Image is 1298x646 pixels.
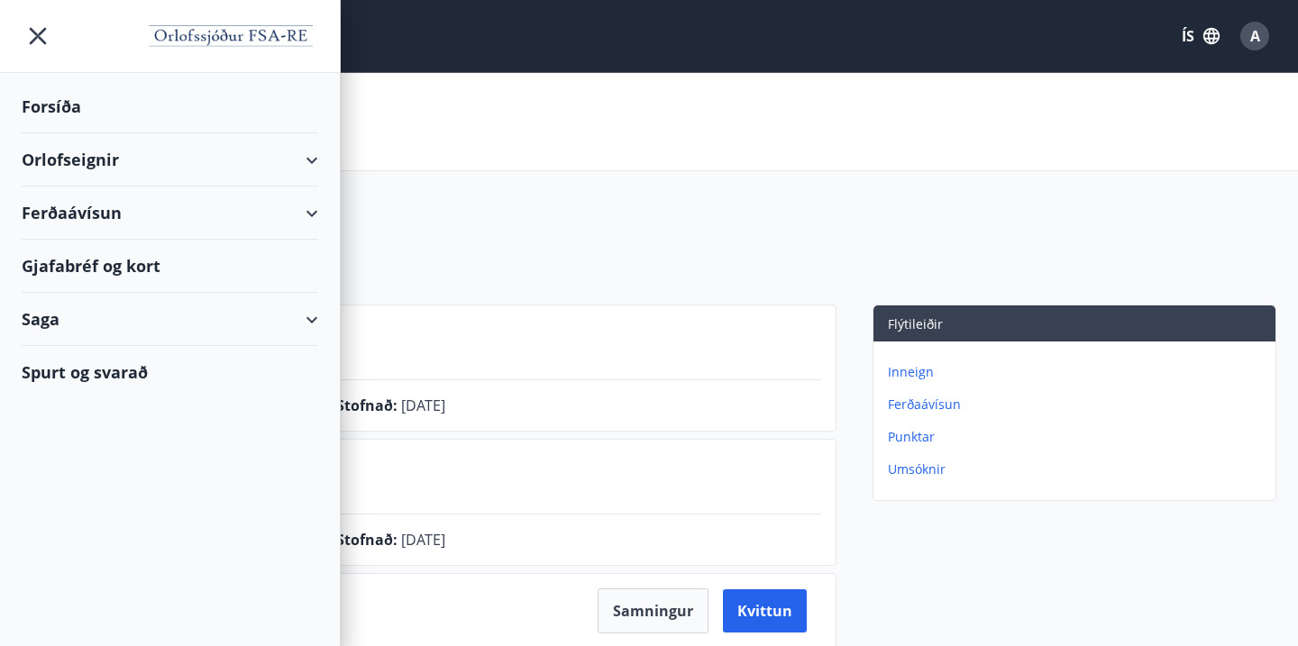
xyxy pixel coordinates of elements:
span: Stofnað : [336,396,398,415]
span: [DATE] [401,396,445,415]
button: menu [22,20,54,52]
span: A [1250,26,1260,46]
img: union_logo [143,20,318,56]
span: Flýtileiðir [888,315,943,332]
div: Saga [22,293,318,346]
p: Inneign [888,363,1268,381]
button: A [1233,14,1276,58]
p: Ferðaávísun [888,396,1268,414]
button: Samningur [598,588,708,633]
button: Kvittun [723,589,807,632]
div: Ferðaávísun [22,187,318,240]
p: Umsóknir [888,460,1268,478]
span: Stofnað : [336,530,398,550]
div: Orlofseignir [22,133,318,187]
p: Punktar [888,428,1268,446]
div: Forsíða [22,80,318,133]
div: Gjafabréf og kort [22,240,318,293]
button: ÍS [1172,20,1229,52]
div: Spurt og svarað [22,346,318,398]
span: [DATE] [401,530,445,550]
